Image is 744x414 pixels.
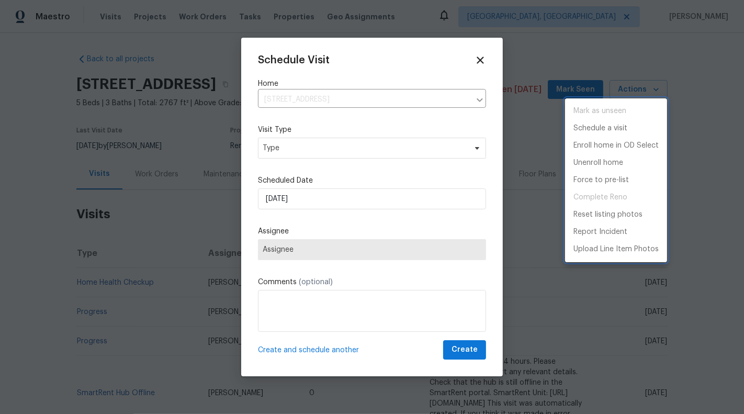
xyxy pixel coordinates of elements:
[573,123,627,134] p: Schedule a visit
[573,158,623,169] p: Unenroll home
[573,209,642,220] p: Reset listing photos
[573,140,659,151] p: Enroll home in OD Select
[573,227,627,238] p: Report Incident
[573,175,629,186] p: Force to pre-list
[565,189,667,206] span: Project is already completed
[573,244,659,255] p: Upload Line Item Photos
